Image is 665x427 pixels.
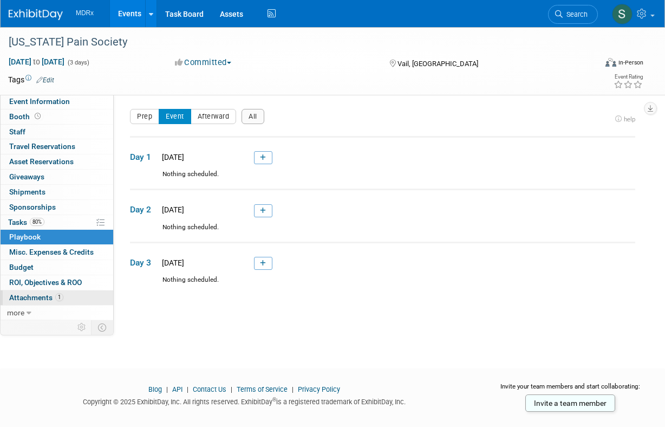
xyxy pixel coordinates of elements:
div: Copyright © 2025 ExhibitDay, Inc. All rights reserved. ExhibitDay is a registered trademark of Ex... [8,394,480,407]
a: Staff [1,125,113,139]
div: In-Person [618,59,643,67]
span: | [289,385,296,393]
span: [DATE] [DATE] [8,57,65,67]
button: Prep [130,109,159,124]
img: Stefanos Tsakiris [612,4,633,24]
span: [DATE] [159,153,184,161]
span: Staff [9,127,25,136]
a: Blog [148,385,162,393]
div: Nothing scheduled. [130,170,635,189]
td: Tags [8,74,54,85]
span: Travel Reservations [9,142,75,151]
span: [DATE] [159,205,184,214]
a: Asset Reservations [1,154,113,169]
img: ExhibitDay [9,9,63,20]
button: Afterward [191,109,237,124]
a: Privacy Policy [298,385,340,393]
span: Search [563,10,588,18]
span: ROI, Objectives & ROO [9,278,82,287]
span: 80% [30,218,44,226]
span: Asset Reservations [9,157,74,166]
span: Booth [9,112,43,121]
a: ROI, Objectives & ROO [1,275,113,290]
a: Misc. Expenses & Credits [1,245,113,260]
span: Booth not reserved yet [32,112,43,120]
a: Attachments1 [1,290,113,305]
td: Toggle Event Tabs [92,320,114,334]
span: Budget [9,263,34,271]
span: help [624,115,635,123]
a: Sponsorships [1,200,113,215]
td: Personalize Event Tab Strip [73,320,92,334]
a: Booth [1,109,113,124]
div: [US_STATE] Pain Society [5,33,589,52]
div: Nothing scheduled. [130,275,635,294]
a: more [1,306,113,320]
span: Misc. Expenses & Credits [9,248,94,256]
a: Search [548,5,598,24]
span: Day 3 [130,257,157,269]
a: Event Information [1,94,113,109]
button: Event [159,109,191,124]
span: MDRx [76,9,94,17]
a: API [172,385,182,393]
span: Attachments [9,293,63,302]
a: Playbook [1,230,113,244]
span: [DATE] [159,258,184,267]
span: Day 2 [130,204,157,216]
a: Travel Reservations [1,139,113,154]
span: Vail, [GEOGRAPHIC_DATA] [397,60,478,68]
span: (3 days) [67,59,89,66]
img: Format-Inperson.png [605,58,616,67]
span: Tasks [8,218,44,227]
sup: ® [272,397,276,403]
a: Giveaways [1,170,113,184]
div: Event Rating [614,74,643,80]
div: Event Format [551,56,644,73]
a: Shipments [1,185,113,199]
a: Edit [36,76,54,84]
a: Budget [1,260,113,275]
a: Invite a team member [525,394,615,412]
span: Sponsorships [9,203,56,211]
span: | [184,385,191,393]
span: more [7,308,24,317]
a: Contact Us [193,385,226,393]
a: Terms of Service [237,385,288,393]
div: Invite your team members and start collaborating: [497,382,643,398]
span: | [228,385,235,393]
span: Day 1 [130,151,157,163]
div: Nothing scheduled. [130,223,635,242]
span: Shipments [9,187,45,196]
span: to [31,57,42,66]
button: All [242,109,264,124]
span: 1 [55,293,63,301]
a: Tasks80% [1,215,113,230]
span: Playbook [9,232,41,241]
span: Giveaways [9,172,44,181]
span: | [164,385,171,393]
span: Event Information [9,97,70,106]
button: Committed [171,57,236,68]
